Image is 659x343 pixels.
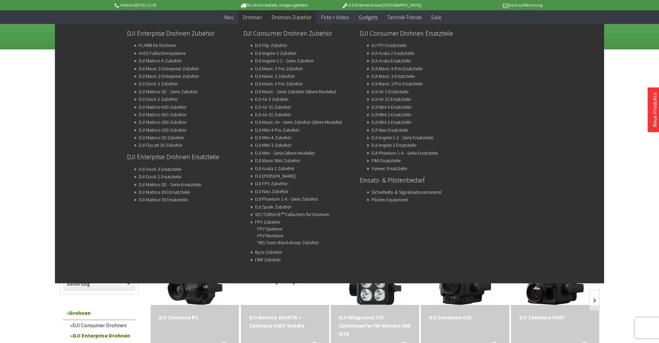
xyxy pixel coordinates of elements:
[255,179,288,188] a: DJI FPV Zubehör
[382,10,426,24] a: Technik-Trends
[139,94,178,104] a: DJI Dock 2 Zubehör
[371,164,407,173] a: Yuneec Ersatzteile
[139,133,184,142] a: DJI Matrice 30 Zubehör
[139,71,199,81] a: DJI Mavic 2 Enterprise Zubehör
[238,10,267,24] a: Drohnen
[139,64,199,73] a: DJI Mavic 3 Enterprise Zubehör
[224,14,233,21] span: Neu
[255,40,287,50] a: DJI Flip Zubehör
[354,10,382,24] a: Gadgets
[255,71,295,81] a: DJI Mavic 3 Zubehör
[139,172,181,181] a: DJI Dock 2 Ersatzteile
[371,110,411,119] a: DJI Mini 3 Ersatzteile
[127,27,238,39] a: DJI Enterprise Drohnen Zubehör
[371,125,408,135] a: DJI Neo Ersatzteile
[139,195,187,204] a: DJI Matrice 30 Ersatzteile
[371,48,414,58] a: DJI Avata 2 Ersatzteile
[255,217,280,227] a: FPV Zubehör
[371,87,408,96] a: DJI Air 3 Ersatzteile
[431,14,441,21] span: Sale
[371,79,423,88] a: DJI Mavic 3 Pro Ersatzteile
[255,102,291,112] a: DJI Air 3S Zubehör
[255,94,289,104] a: DJI Air 3 Zubehör
[159,313,231,321] a: DJI Zenmuse P1 5.478,00 CHF In den Warenkorb
[255,117,342,127] a: DJI Mavic Air - Serie Zubehör (ältere Modelle)
[255,156,300,165] a: DJI Mavic Mini Zubehör
[220,1,327,9] p: Bis 16 Uhr bestellt, morgen geliefert.
[255,194,318,204] a: DJI Phantom 1-4 - Serie Zubehör
[255,164,294,173] a: DJI Avata 2 Zubehör
[64,278,135,290] label: Bewertung
[519,313,591,321] a: DJI Zenmuse H20T 10.537,99 CHF In den Warenkorb
[316,10,354,24] a: Foto + Video
[371,133,433,142] a: DJI Inspire 1-2 - Serie Ersatzteile
[63,306,135,320] a: Drohnen
[255,56,313,66] a: DJI Inspire 1-2 - Serie Zubehör
[139,87,198,96] a: DJI Matrice 3D - Serie Zubehör
[426,10,446,24] a: Sale
[255,79,303,88] a: DJI Mavic 4 Pro Zubehör
[371,94,411,104] a: DJI Air 2S Ersatzteile
[371,140,416,150] a: DJI Inspire 3 Ersatzteile
[139,40,176,50] a: FLARM für Drohnen
[249,313,321,330] div: DJI Matrice 350 RTK + Zenmuse H30T Bundle
[429,313,501,321] a: DJI Zenmuse H20 3.399,00 CHF In den Warenkorb
[255,140,291,150] a: DJI Mini 3 Zubehör
[139,56,182,66] a: DJI Matrice 4 Zubehör
[371,56,411,66] a: DJI Avata Ersatzteile
[255,133,291,142] a: DJI Mini 4 Zubehör
[257,238,319,247] a: TBS Team Blacksheep Zubehör
[371,148,438,158] a: DJI Phantom 1-4 - Serie Ersatzteile
[321,14,349,21] span: Foto + Video
[371,40,406,50] a: DJ FPV Ersatzteile
[255,48,297,58] a: DJI Inspire 3 Zubehör
[67,330,135,341] a: DJI Enterprise Drohnen
[255,87,336,96] a: DJI Mavic - Serie Zubehör (ältere Modelle)
[139,125,186,135] a: DJI Matrice 200 Zubehör
[255,148,315,158] a: DJI Mini - Serie (ältere Modelle)
[139,140,183,150] a: DJI Flycart 30 Zubehör
[255,64,303,73] a: DJI Mavic 3 Pro Zubehör
[267,10,316,24] a: Drohnen Zubehör
[255,110,291,119] a: DJI Air 2S Zubehör
[159,313,231,321] div: DJI Zenmuse P1
[255,247,282,257] a: Ryze Zubehör
[371,102,411,112] a: DJI Mini 4 Ersatzteile
[243,14,262,21] span: Drohnen
[139,164,181,174] a: DJI Dock 3 Ersatzteile
[139,187,190,197] a: DJI Matrice 350 Ersatzteile
[255,202,291,212] a: DJI Spark Zubehör
[339,313,411,338] div: DJI Wingsland Z15 Scheinwerfer für Matrice 300 RTK
[127,151,238,163] a: DJI Enterprise Drohnen Ersatzteile
[371,117,411,127] a: DJI Mini 2 Ersatzteile
[272,14,312,21] span: Drohnen Zubehör
[255,187,288,196] a: DJI Neo Zubehör
[435,1,542,9] p: Kauf auf Rechnung
[243,27,354,39] a: DJI Consumer Drohnen Zubehör
[139,117,186,127] a: DJI Matrice 300 Zubehör
[371,195,408,204] a: Piloten-Equipment
[139,79,178,88] a: DJI Dock 3 Zubehör
[257,224,282,234] a: FPV Systeme
[255,171,296,181] a: DJI Avata Zubehör
[139,48,186,58] a: AVSS Fallschirmsysteme
[360,174,471,186] a: Einsatz- & Pilotenbedarf
[249,313,321,330] a: DJI Matrice 350 RTK + Zenmuse H30T Bundle 21.399,00 CHF In den Warenkorb
[519,313,591,321] div: DJI Zenmuse H20T
[113,1,220,9] p: Hotline 032 511 11 03
[429,313,501,321] div: DJI Zenmuse H20
[255,255,281,264] a: FIMI Zubehör
[371,187,441,197] a: Sicherheits- & Signalisationsmaterial
[257,231,283,240] a: FPV Monitore
[387,14,421,21] span: Technik-Trends
[371,64,423,73] a: DJI Mavic 4 Pro Ersatzteile
[139,180,201,189] a: DJI Matrice 3D - Serie Ersatzteile
[139,102,186,112] a: DJI Matrice 400 Zubehör
[220,10,238,24] a: Neu
[359,14,378,21] span: Gadgets
[651,92,658,127] a: Neue Produkte
[360,27,471,39] a: DJI Consumer Drohnen Ersatzteile
[67,320,135,330] a: DJI Consumer Drohnen
[328,1,435,9] p: DJI Drohnen Dealer [GEOGRAPHIC_DATA]
[255,210,329,219] a: VECTORSAVE™ Fallschirm für Drohnen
